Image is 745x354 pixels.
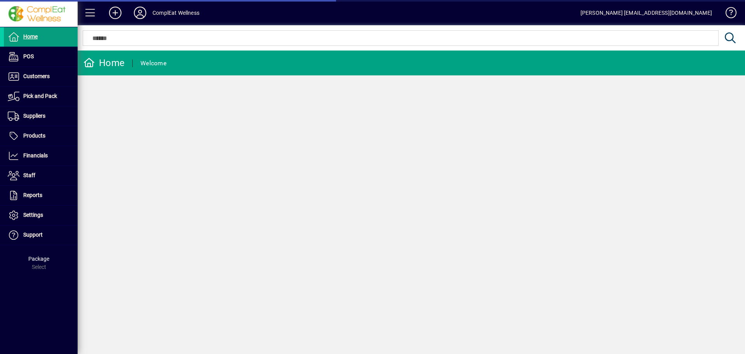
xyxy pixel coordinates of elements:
span: Package [28,256,49,262]
a: Financials [4,146,78,166]
span: Home [23,33,38,40]
button: Profile [128,6,152,20]
button: Add [103,6,128,20]
a: Staff [4,166,78,185]
div: [PERSON_NAME] [EMAIL_ADDRESS][DOMAIN_NAME] [580,7,712,19]
a: Support [4,225,78,245]
a: Suppliers [4,106,78,126]
div: ComplEat Wellness [152,7,199,19]
a: Pick and Pack [4,87,78,106]
span: Suppliers [23,113,45,119]
span: Support [23,232,43,238]
a: Customers [4,67,78,86]
span: Staff [23,172,35,178]
span: Settings [23,212,43,218]
div: Welcome [140,57,166,70]
a: Knowledge Base [720,2,735,27]
span: Customers [23,73,50,79]
span: Reports [23,192,42,198]
div: Home [83,57,125,69]
a: Reports [4,186,78,205]
span: Products [23,133,45,139]
a: POS [4,47,78,66]
a: Settings [4,206,78,225]
span: Pick and Pack [23,93,57,99]
a: Products [4,126,78,146]
span: POS [23,53,34,59]
span: Financials [23,152,48,159]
